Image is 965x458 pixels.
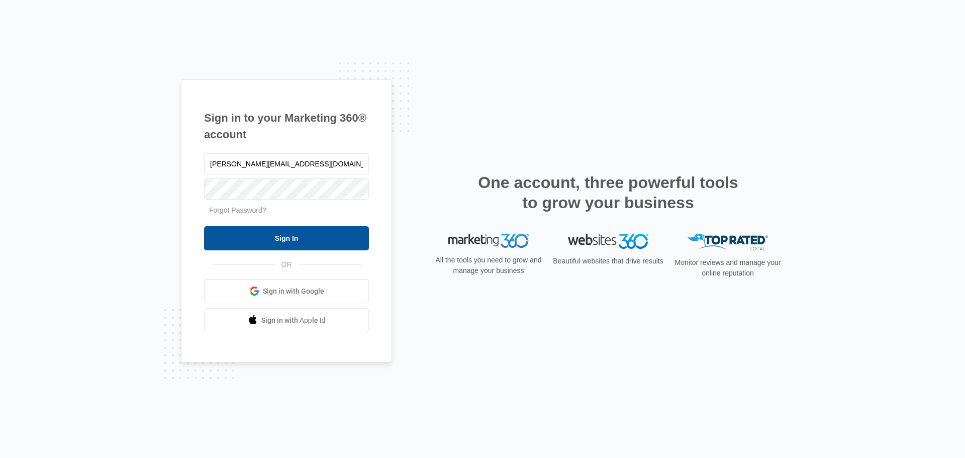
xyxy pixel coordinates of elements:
p: Beautiful websites that drive results [552,256,664,266]
span: OR [274,259,299,270]
p: Monitor reviews and manage your online reputation [671,257,784,279]
a: Sign in with Google [204,279,369,303]
p: All the tools you need to grow and manage your business [432,255,545,276]
h1: Sign in to your Marketing 360® account [204,110,369,143]
input: Email [204,153,369,174]
input: Sign In [204,226,369,250]
a: Forgot Password? [209,206,266,214]
span: Sign in with Google [263,286,324,297]
a: Sign in with Apple Id [204,308,369,332]
img: Websites 360 [568,234,648,248]
img: Marketing 360 [448,234,529,248]
img: Top Rated Local [688,234,768,250]
h2: One account, three powerful tools to grow your business [475,172,741,213]
span: Sign in with Apple Id [261,315,326,326]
